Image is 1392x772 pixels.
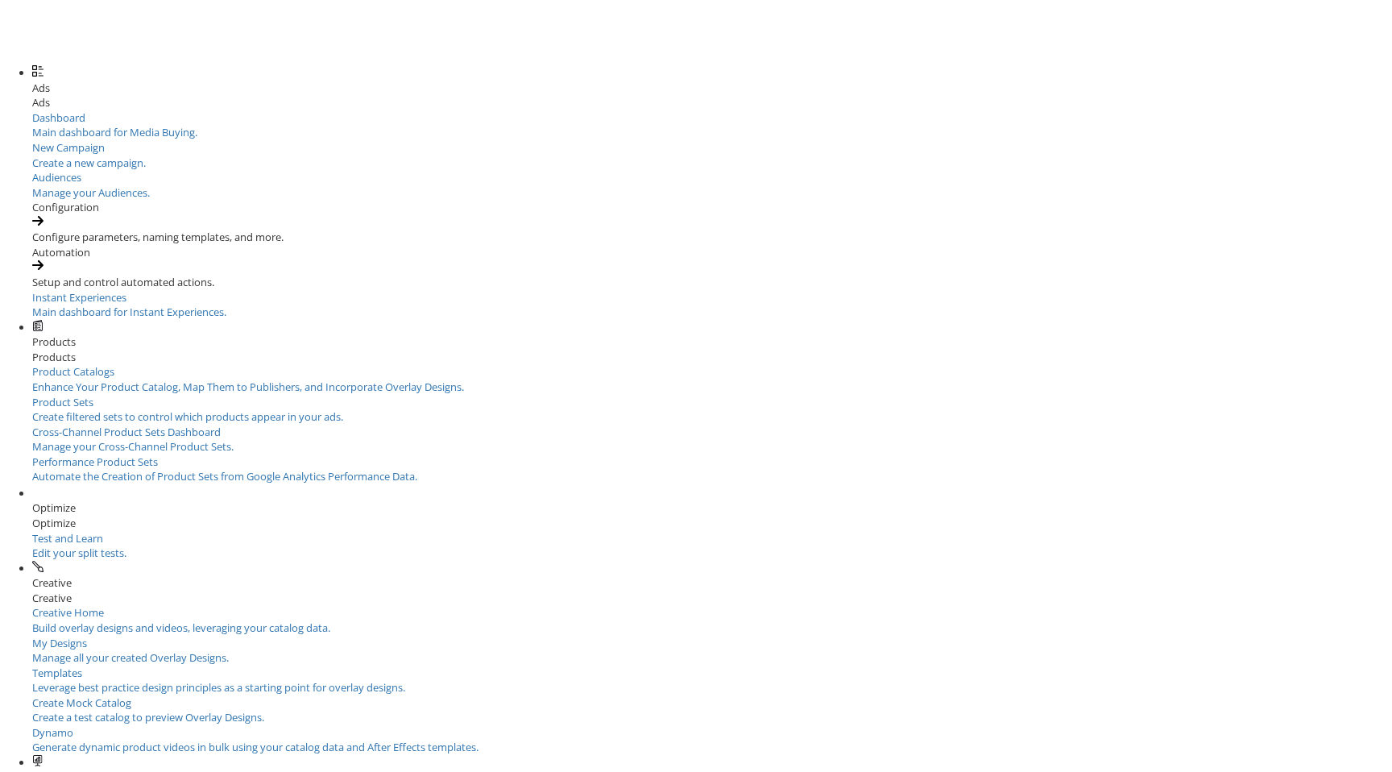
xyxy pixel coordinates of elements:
div: Manage all your created Overlay Designs. [32,650,1392,666]
div: Configuration [32,200,1392,215]
div: Cross-Channel Product Sets Dashboard [32,425,1392,440]
span: Products [32,334,76,349]
div: Creative [32,591,1392,606]
div: Creative Home [32,605,1392,621]
div: Create a test catalog to preview Overlay Designs. [32,710,1392,725]
span: Ads [32,81,50,95]
div: Instant Experiences [32,290,1392,305]
div: Manage your Audiences. [32,185,1392,201]
div: Manage your Cross-Channel Product Sets. [32,439,1392,454]
a: AudiencesManage your Audiences. [32,170,1392,200]
div: Optimize [32,516,1392,531]
span: Optimize [32,500,76,515]
a: DynamoGenerate dynamic product videos in bulk using your catalog data and After Effects templates. [32,725,1392,755]
div: Audiences [32,170,1392,185]
a: My DesignsManage all your created Overlay Designs. [32,636,1392,666]
a: Product CatalogsEnhance Your Product Catalog, Map Them to Publishers, and Incorporate Overlay Des... [32,364,1392,394]
div: Dynamo [32,725,1392,741]
div: Create Mock Catalog [32,695,1392,711]
a: Test and LearnEdit your split tests. [32,531,234,561]
span: Creative [32,575,72,590]
a: Product SetsCreate filtered sets to control which products appear in your ads. [32,395,1392,425]
div: Build overlay designs and videos, leveraging your catalog data. [32,621,1392,636]
div: Test and Learn [32,531,234,546]
div: Dashboard [32,110,1392,126]
div: Setup and control automated actions. [32,275,1392,290]
a: Instant ExperiencesMain dashboard for Instant Experiences. [32,290,1392,320]
a: Creative HomeBuild overlay designs and videos, leveraging your catalog data. [32,605,1392,635]
div: Automate the Creation of Product Sets from Google Analytics Performance Data. [32,469,1392,484]
div: Templates [32,666,1392,681]
div: Create filtered sets to control which products appear in your ads. [32,409,1392,425]
div: Edit your split tests. [32,546,234,561]
a: Performance Product SetsAutomate the Creation of Product Sets from Google Analytics Performance D... [32,454,1392,484]
div: Configure parameters, naming templates, and more. [32,230,1392,245]
div: Enhance Your Product Catalog, Map Them to Publishers, and Incorporate Overlay Designs. [32,380,1392,395]
div: Ads [32,95,1392,110]
div: My Designs [32,636,1392,651]
div: Product Catalogs [32,364,1392,380]
div: Automation [32,245,1392,260]
a: TemplatesLeverage best practice design principles as a starting point for overlay designs. [32,666,1392,695]
div: Products [32,350,1392,365]
div: Create a new campaign. [32,156,1392,171]
div: Performance Product Sets [32,454,1392,470]
div: Main dashboard for Instant Experiences. [32,305,1392,320]
div: Main dashboard for Media Buying. [32,125,1392,140]
a: New CampaignCreate a new campaign. [32,140,1392,170]
div: Leverage best practice design principles as a starting point for overlay designs. [32,680,1392,695]
a: Create Mock CatalogCreate a test catalog to preview Overlay Designs. [32,695,1392,725]
div: New Campaign [32,140,1392,156]
div: Product Sets [32,395,1392,410]
div: Generate dynamic product videos in bulk using your catalog data and After Effects templates. [32,740,1392,755]
a: DashboardMain dashboard for Media Buying. [32,110,1392,140]
a: Cross-Channel Product Sets DashboardManage your Cross-Channel Product Sets. [32,425,1392,454]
